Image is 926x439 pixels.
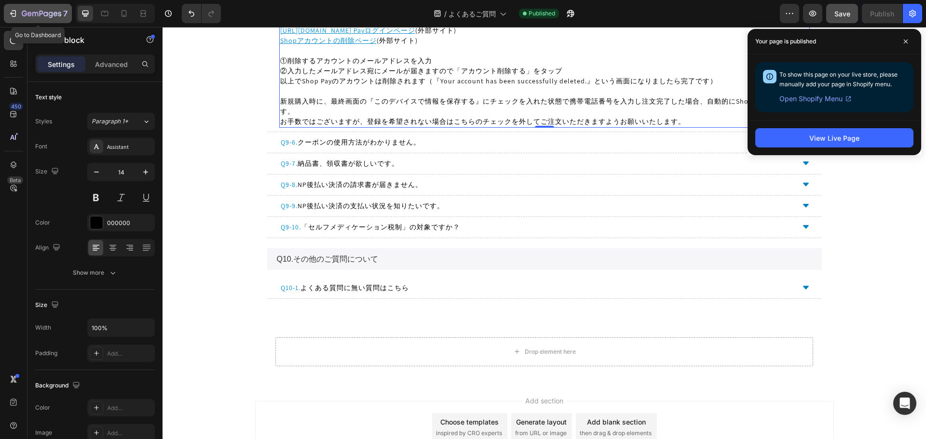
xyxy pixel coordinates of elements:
[779,71,898,88] span: To show this page on your live store, please manually add your page in Shopify menu.
[278,390,336,400] div: Choose templates
[48,59,75,69] p: Settings
[107,429,152,438] div: Add...
[862,4,902,23] button: Publish
[417,402,489,411] span: then drag & drop elements
[7,176,23,184] div: Beta
[163,27,926,439] iframe: Design area
[118,153,135,162] span: Q9-8.
[47,34,129,46] p: Text block
[779,93,843,105] span: Open Shopify Menu
[105,221,659,243] h3: Q10.その他のご質問について
[35,93,62,102] div: Text style
[529,9,555,18] span: Published
[182,4,221,23] div: Undo/Redo
[35,117,52,126] div: Styles
[135,174,282,183] span: NP後払い決済の支払い状況を知りたいです。
[135,132,236,141] span: 納品書、領収書が欲しいです。
[826,4,858,23] button: Save
[9,103,23,110] div: 450
[118,256,138,265] span: Q10-1.
[35,241,62,254] div: Align
[444,9,447,19] span: /
[362,321,413,329] div: Drop element here
[870,9,894,19] div: Publish
[424,390,483,400] div: Add blank section
[92,117,128,126] span: Paragraph 1*
[35,349,57,358] div: Padding
[95,59,128,69] p: Advanced
[893,392,916,415] div: Open Intercom Messenger
[63,8,68,19] p: 7
[35,428,52,437] div: Image
[118,29,646,59] p: ①削除するアカウントのメールアドレスを入力 ②入力したメールアドレス宛にメールが届きますので「アカウント削除する」をタップ 以上でShop Payのアカウントは削除されます（『Your acco...
[35,142,47,151] div: Font
[118,90,646,100] p: お手数ではございますが、登録を希望されない場合はこちらのチェックを外してご注文いただきますようお願いいたします。
[107,404,152,412] div: Add...
[35,379,82,392] div: Background
[138,196,298,204] span: 「セルフメディケーション税制」の対象ですか？
[118,111,135,120] span: Q9-6.
[88,319,154,336] input: Auto
[273,402,340,411] span: inspired by CRO experts
[4,4,72,23] button: 7
[35,299,61,312] div: Size
[107,349,152,358] div: Add...
[138,256,246,265] span: よくある質問に無い質問はこちら
[118,132,135,141] span: Q9-7.
[118,69,646,90] p: 新規購入時に、最終画面の『このデバイスで情報を保存する』にチェックを入れた状態で携帯電話番号を入力し注文完了した場合、自動的にShop Pay登録されます。
[353,402,404,411] span: from URL or image
[118,196,138,204] span: Q9-10.
[35,264,155,281] button: Show more
[118,9,214,18] a: Shopアカウントの削除ページ
[354,390,404,400] div: Generate layout
[755,128,913,147] button: View Live Page
[135,153,260,162] span: NP後払い決済の請求書が届きません。
[135,111,258,120] span: クーポンの使用方法がわかりません。
[73,268,118,278] div: Show more
[35,323,51,332] div: Width
[359,369,405,379] span: Add section
[35,165,61,178] div: Size
[809,133,859,143] div: View Live Page
[118,174,135,183] span: Q9-9.
[87,113,155,130] button: Paragraph 1*
[755,37,816,46] p: Your page is published
[35,218,50,227] div: Color
[35,403,50,412] div: Color
[107,143,152,151] div: Assistant
[834,10,850,18] span: Save
[107,219,152,227] div: 000000
[449,9,496,19] span: よくあるご質問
